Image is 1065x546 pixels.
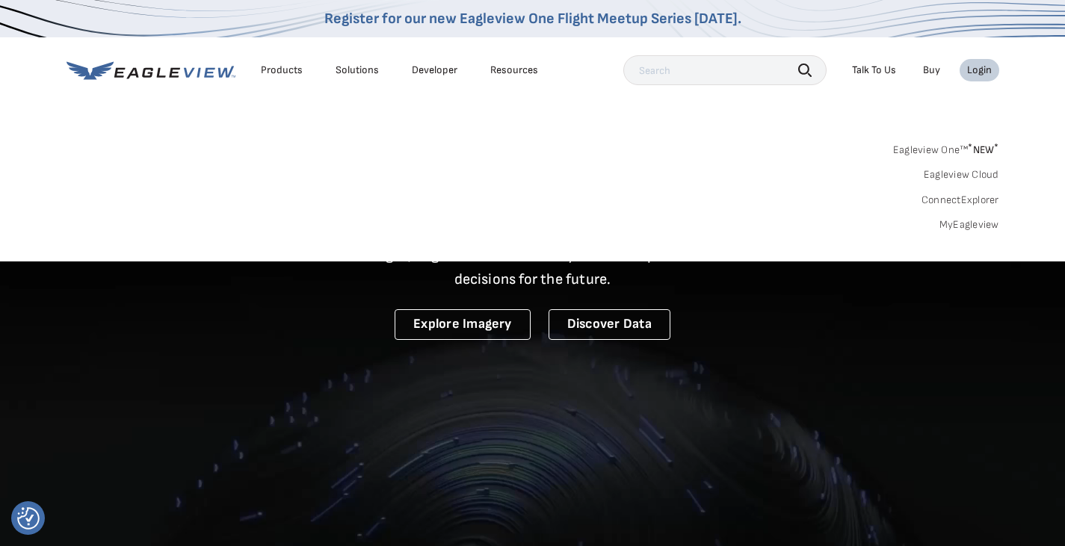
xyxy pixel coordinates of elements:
[623,55,827,85] input: Search
[17,507,40,530] button: Consent Preferences
[412,63,457,77] a: Developer
[324,10,741,28] a: Register for our new Eagleview One Flight Meetup Series [DATE].
[923,63,940,77] a: Buy
[17,507,40,530] img: Revisit consent button
[336,63,379,77] div: Solutions
[490,63,538,77] div: Resources
[922,193,999,207] a: ConnectExplorer
[261,63,303,77] div: Products
[893,139,999,156] a: Eagleview One™*NEW*
[939,218,999,232] a: MyEagleview
[549,309,670,340] a: Discover Data
[967,63,992,77] div: Login
[924,168,999,182] a: Eagleview Cloud
[852,63,896,77] div: Talk To Us
[968,143,998,156] span: NEW
[395,309,531,340] a: Explore Imagery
